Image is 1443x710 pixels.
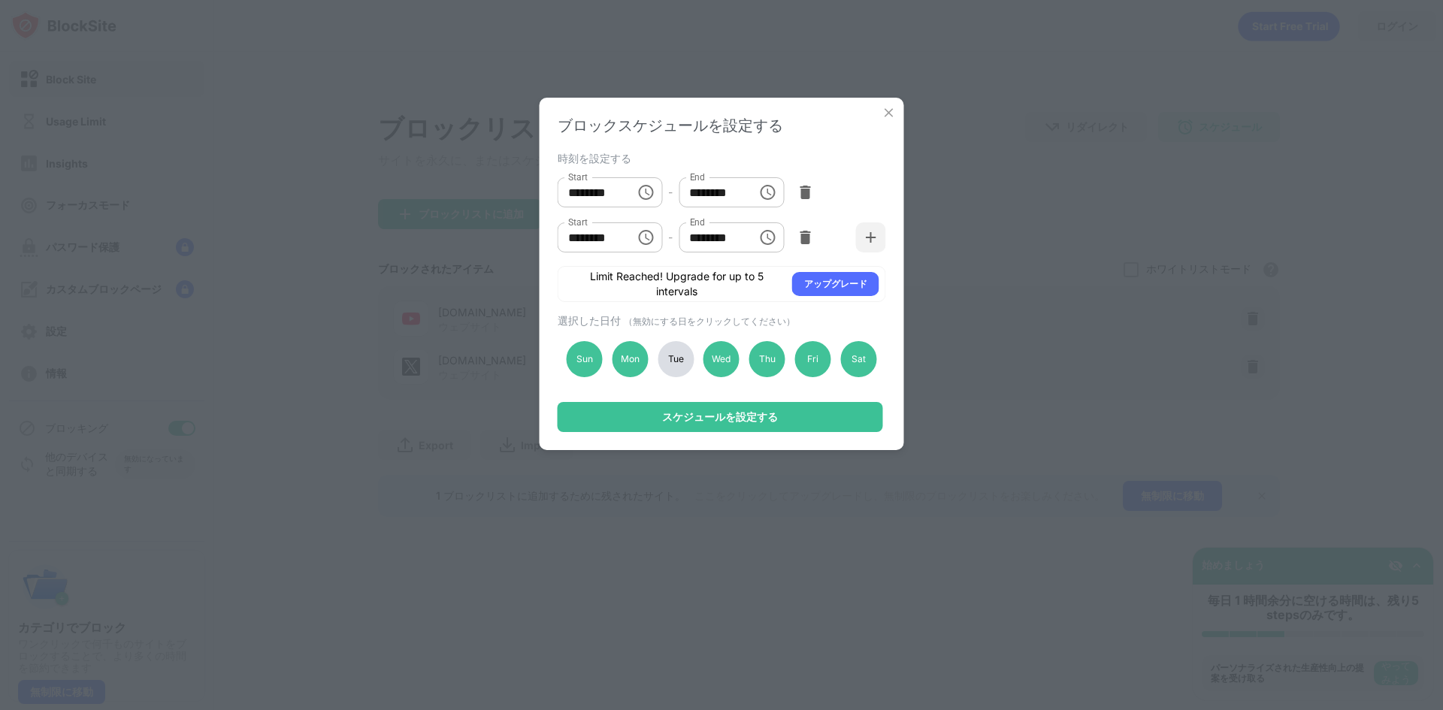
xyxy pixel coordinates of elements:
div: アップグレード [804,276,867,292]
label: Start [568,171,588,183]
label: Start [568,216,588,228]
div: ブロックスケジュールを設定する [558,116,886,136]
label: End [689,216,705,228]
div: Tue [658,341,694,377]
button: Choose time, selected time is 10:00 PM [631,177,661,207]
div: Mon [612,341,648,377]
div: Sat [840,341,876,377]
button: Choose time, selected time is 11:55 PM [752,177,782,207]
div: 選択した日付 [558,314,882,328]
span: （無効にする日をクリックしてください） [624,316,795,327]
div: 時刻を設定する [558,152,882,164]
div: Thu [749,341,785,377]
div: - [668,184,673,201]
div: - [668,229,673,246]
button: Choose time, selected time is 7:00 AM [752,222,782,252]
img: x-button.svg [882,105,897,120]
div: Wed [703,341,740,377]
div: Sun [567,341,603,377]
div: Limit Reached! Upgrade for up to 5 intervals [570,269,783,299]
div: Fri [795,341,831,377]
label: End [689,171,705,183]
button: Choose time, selected time is 12:00 AM [631,222,661,252]
div: スケジュールを設定する [662,411,778,423]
